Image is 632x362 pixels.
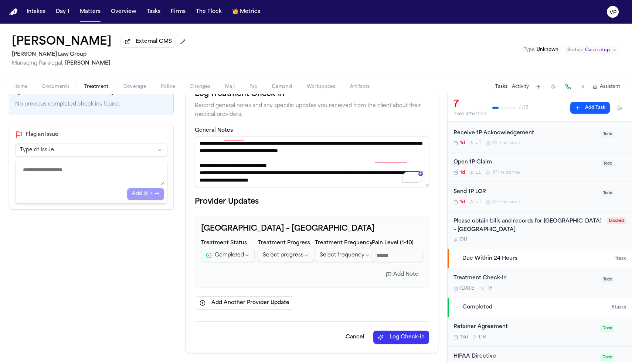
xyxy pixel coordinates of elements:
[12,35,112,49] h1: [PERSON_NAME]
[601,190,614,197] span: Todo
[476,199,482,205] span: J T
[195,196,429,208] h4: Provider Updates
[448,123,632,153] div: Open task: Receive 1P Acknowledgement
[479,334,486,340] span: D B
[519,105,529,111] span: 4 / 15
[15,100,167,109] p: No previous completed check-ins found.
[448,268,632,297] div: Open task: Treatment Check-In
[453,274,597,283] div: Treatment Check-In
[563,82,573,92] button: Make a Call
[195,128,429,133] label: General Notes
[460,237,467,243] span: D U
[448,298,632,317] button: Completed8tasks
[53,5,72,18] button: Day 1
[548,82,558,92] button: Create Immediate Task
[592,84,620,90] button: Assistant
[229,5,263,18] button: crownMetrics
[453,99,486,110] div: 7
[615,256,626,262] span: 1 task
[168,5,188,18] button: Firms
[12,50,188,59] h2: [PERSON_NAME] Law Group
[476,140,482,146] span: J T
[567,47,583,53] span: Status:
[533,82,544,92] button: Add Task
[564,46,620,55] button: Change status from Case setup
[195,136,429,187] textarea: To enrich screen reader interactions, please activate Accessibility in Grammarly extension settings
[462,304,492,311] span: Completed
[613,102,626,114] button: Hide completed tasks (⌘⇧H)
[521,46,561,54] button: Edit Type: Unknown
[460,140,465,146] span: 1d
[120,36,176,48] button: External CMS
[12,35,112,49] button: Edit matter name
[201,241,255,246] label: Treatment Status
[524,48,536,52] span: Type :
[195,88,429,100] h3: Log Treatment Check-in
[249,84,257,90] span: Fax
[448,211,632,249] div: Open task: Please obtain bills and records for St. Luke's Hospital – Allentown Campus
[493,140,520,146] span: 1P Insurance
[340,331,370,344] button: Cancel
[307,84,335,90] span: Workspaces
[612,304,626,310] span: 8 task s
[123,84,146,90] span: Coverage
[84,84,109,90] span: Treatment
[460,170,465,176] span: 1d
[537,48,558,52] span: Unknown
[24,5,48,18] button: Intakes
[607,217,626,224] span: Blocked
[487,286,492,292] span: T F
[9,8,18,15] img: Finch Logo
[453,188,597,196] div: Send 1P LOR
[193,5,225,18] button: The Flock
[512,84,529,90] button: Activity
[448,317,632,347] div: Open task: Retainer Agreement
[108,5,139,18] a: Overview
[65,61,110,66] span: [PERSON_NAME]
[161,84,175,90] span: Police
[600,354,614,361] span: Done
[15,130,167,139] h2: Flag an Issue
[460,286,476,292] span: [DATE]
[453,323,596,331] div: Retainer Agreement
[601,276,614,283] span: Todo
[13,84,27,90] span: Home
[77,5,103,18] button: Matters
[493,199,520,205] span: 1P Insurance
[195,296,294,310] button: Add Another Provider Update
[453,158,597,167] div: Open 1P Claim
[448,249,632,268] button: Due Within 24 Hours1task
[448,182,632,211] div: Open task: Send 1P LOR
[453,352,596,361] div: HIPAA Directive
[460,199,465,205] span: 1d
[144,5,163,18] a: Tasks
[9,8,18,15] a: Home
[453,111,486,117] div: need attention
[42,84,69,90] span: Documents
[601,160,614,167] span: Todo
[12,61,64,66] span: Managing Paralegal:
[448,152,632,182] div: Open task: Open 1P Claim
[492,170,520,176] span: 1P Insurance
[453,217,602,234] div: Please obtain bills and records for [GEOGRAPHIC_DATA] – [GEOGRAPHIC_DATA]
[495,84,507,90] button: Tasks
[453,129,597,138] div: Receive 1P Acknowledgement
[476,170,481,176] span: J L
[373,331,429,344] button: Log Check-in
[272,84,292,90] span: Demand
[225,84,235,90] span: Mail
[315,241,375,246] label: Treatment Frequency
[462,255,517,262] span: Due Within 24 Hours
[258,241,314,246] label: Treatment Progress
[136,38,172,45] span: External CMS
[600,84,620,90] span: Assistant
[195,101,429,119] p: Record general notes and any specific updates you received from the client about their medical pr...
[201,223,375,235] h5: [GEOGRAPHIC_DATA] – [GEOGRAPHIC_DATA]
[585,47,610,53] span: Case setup
[350,84,370,90] span: Artifacts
